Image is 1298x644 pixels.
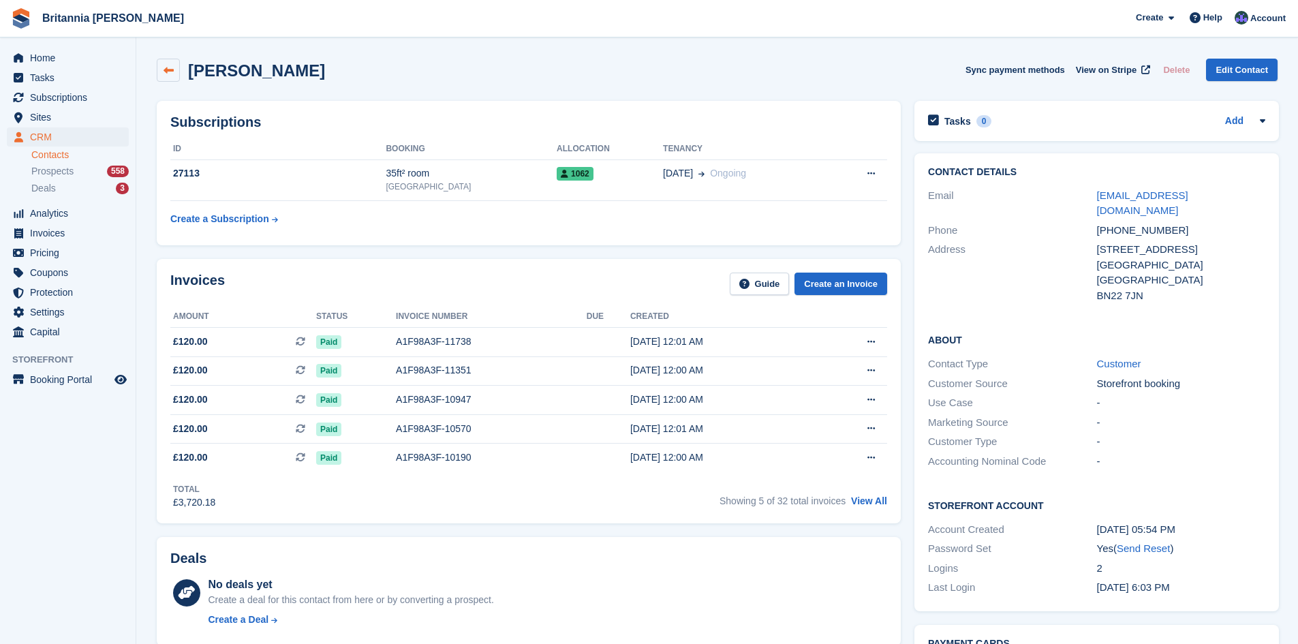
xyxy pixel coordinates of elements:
[11,8,31,29] img: stora-icon-8386f47178a22dfd0bd8f6a31ec36ba5ce8667c1dd55bd0f319d3a0aa187defe.svg
[208,593,493,607] div: Create a deal for this contact from here or by converting a prospect.
[944,115,971,127] h2: Tasks
[316,451,341,465] span: Paid
[1097,376,1265,392] div: Storefront booking
[928,188,1096,219] div: Email
[170,551,206,566] h2: Deals
[386,181,557,193] div: [GEOGRAPHIC_DATA]
[31,164,129,179] a: Prospects 558
[1203,11,1222,25] span: Help
[7,48,129,67] a: menu
[630,306,815,328] th: Created
[630,363,815,378] div: [DATE] 12:00 AM
[7,322,129,341] a: menu
[630,450,815,465] div: [DATE] 12:00 AM
[316,335,341,349] span: Paid
[116,183,129,194] div: 3
[386,138,557,160] th: Booking
[720,495,846,506] span: Showing 5 of 32 total invoices
[30,48,112,67] span: Home
[7,224,129,243] a: menu
[7,88,129,107] a: menu
[31,181,129,196] a: Deals 3
[1235,11,1248,25] img: Lee Cradock
[30,127,112,147] span: CRM
[630,422,815,436] div: [DATE] 12:01 AM
[316,423,341,436] span: Paid
[1250,12,1286,25] span: Account
[663,166,693,181] span: [DATE]
[396,335,587,349] div: A1F98A3F-11738
[794,273,887,295] a: Create an Invoice
[396,306,587,328] th: Invoice number
[30,370,112,389] span: Booking Portal
[208,613,268,627] div: Create a Deal
[730,273,790,295] a: Guide
[1076,63,1137,77] span: View on Stripe
[386,166,557,181] div: 35ft² room
[30,322,112,341] span: Capital
[170,206,278,232] a: Create a Subscription
[928,541,1096,557] div: Password Set
[170,306,316,328] th: Amount
[1097,561,1265,577] div: 2
[928,223,1096,239] div: Phone
[396,393,587,407] div: A1F98A3F-10947
[170,138,386,160] th: ID
[928,434,1096,450] div: Customer Type
[1097,288,1265,304] div: BN22 7JN
[663,138,830,160] th: Tenancy
[1136,11,1163,25] span: Create
[1097,522,1265,538] div: [DATE] 05:54 PM
[928,498,1265,512] h2: Storefront Account
[107,166,129,177] div: 558
[1070,59,1153,81] a: View on Stripe
[1097,258,1265,273] div: [GEOGRAPHIC_DATA]
[1225,114,1243,129] a: Add
[1097,273,1265,288] div: [GEOGRAPHIC_DATA]
[30,204,112,223] span: Analytics
[1097,415,1265,431] div: -
[1158,59,1195,81] button: Delete
[316,306,396,328] th: Status
[173,363,208,378] span: £120.00
[173,450,208,465] span: £120.00
[173,422,208,436] span: £120.00
[851,495,887,506] a: View All
[7,303,129,322] a: menu
[173,335,208,349] span: £120.00
[7,204,129,223] a: menu
[170,212,269,226] div: Create a Subscription
[170,166,386,181] div: 27113
[1097,454,1265,470] div: -
[170,114,887,130] h2: Subscriptions
[396,422,587,436] div: A1F98A3F-10570
[587,306,630,328] th: Due
[1117,542,1170,554] a: Send Reset
[1206,59,1278,81] a: Edit Contact
[976,115,992,127] div: 0
[173,483,215,495] div: Total
[928,356,1096,372] div: Contact Type
[928,242,1096,303] div: Address
[928,415,1096,431] div: Marketing Source
[7,127,129,147] a: menu
[928,376,1096,392] div: Customer Source
[31,182,56,195] span: Deals
[316,393,341,407] span: Paid
[30,243,112,262] span: Pricing
[630,335,815,349] div: [DATE] 12:01 AM
[1097,395,1265,411] div: -
[30,88,112,107] span: Subscriptions
[7,68,129,87] a: menu
[31,165,74,178] span: Prospects
[965,59,1065,81] button: Sync payment methods
[928,333,1265,346] h2: About
[188,61,325,80] h2: [PERSON_NAME]
[170,273,225,295] h2: Invoices
[208,577,493,593] div: No deals yet
[1097,434,1265,450] div: -
[1097,242,1265,258] div: [STREET_ADDRESS]
[396,363,587,378] div: A1F98A3F-11351
[30,263,112,282] span: Coupons
[12,353,136,367] span: Storefront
